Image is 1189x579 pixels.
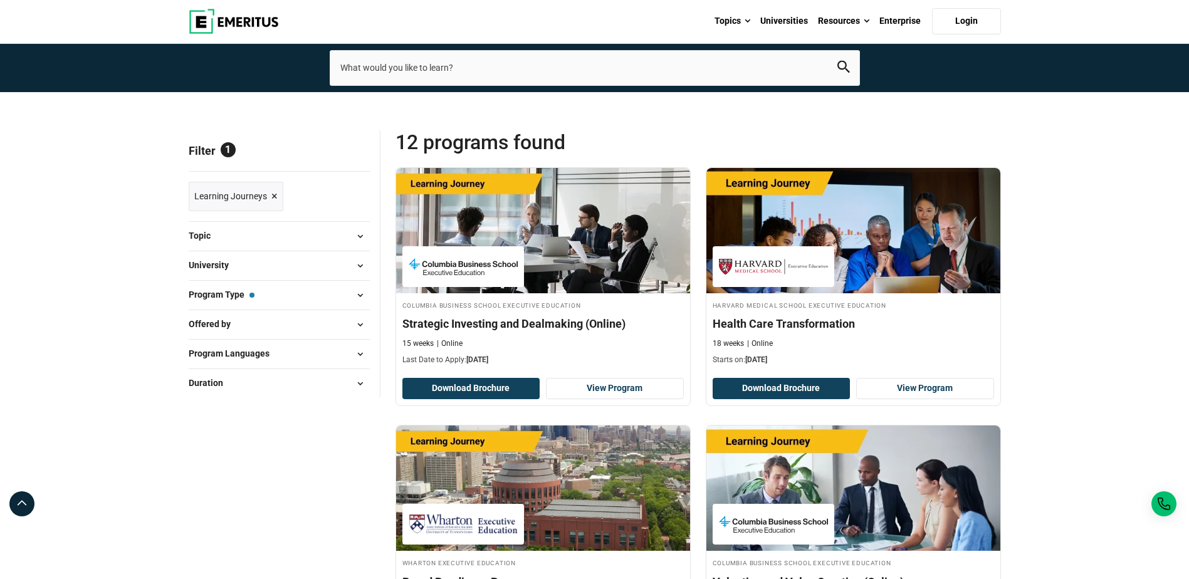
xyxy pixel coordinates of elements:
[837,61,850,75] button: search
[189,345,370,363] button: Program Languages
[713,316,994,331] h4: Health Care Transformation
[189,286,370,305] button: Program Type
[402,355,684,365] p: Last Date to Apply:
[189,256,370,275] button: University
[706,168,1000,293] img: Health Care Transformation | Online Healthcare Course
[396,168,690,293] img: Strategic Investing and Dealmaking (Online) | Online Finance Course
[713,355,994,365] p: Starts on:
[713,300,994,310] h4: Harvard Medical School Executive Education
[719,510,828,538] img: Columbia Business School Executive Education
[409,510,518,538] img: Wharton Executive Education
[189,182,283,211] a: Learning Journeys ×
[331,144,370,160] a: Reset all
[271,187,278,206] span: ×
[856,378,994,399] a: View Program
[402,557,684,568] h4: Wharton Executive Education
[713,338,744,349] p: 18 weeks
[396,425,690,551] img: Board Readiness Program | Online Leadership Course
[395,130,698,155] span: 12 Programs found
[932,8,1001,34] a: Login
[713,378,851,399] button: Download Brochure
[402,316,684,331] h4: Strategic Investing and Dealmaking (Online)
[189,130,370,171] p: Filter
[221,142,236,157] span: 1
[189,288,254,301] span: Program Type
[466,355,488,364] span: [DATE]
[330,50,860,85] input: search-page
[189,227,370,246] button: Topic
[189,347,280,360] span: Program Languages
[189,317,241,331] span: Offered by
[194,189,267,203] span: Learning Journeys
[402,338,434,349] p: 15 weeks
[713,557,994,568] h4: Columbia Business School Executive Education
[189,258,239,272] span: University
[546,378,684,399] a: View Program
[402,300,684,310] h4: Columbia Business School Executive Education
[189,229,221,243] span: Topic
[745,355,767,364] span: [DATE]
[706,168,1000,372] a: Healthcare Course by Harvard Medical School Executive Education - October 9, 2025 Harvard Medical...
[396,168,690,372] a: Finance Course by Columbia Business School Executive Education - October 2, 2025 Columbia Busines...
[402,378,540,399] button: Download Brochure
[189,374,370,393] button: Duration
[837,64,850,76] a: search
[409,253,518,281] img: Columbia Business School Executive Education
[719,253,828,281] img: Harvard Medical School Executive Education
[189,315,370,334] button: Offered by
[437,338,463,349] p: Online
[706,425,1000,551] img: Valuation and Value Creation (Online) | Online Finance Course
[747,338,773,349] p: Online
[189,376,233,390] span: Duration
